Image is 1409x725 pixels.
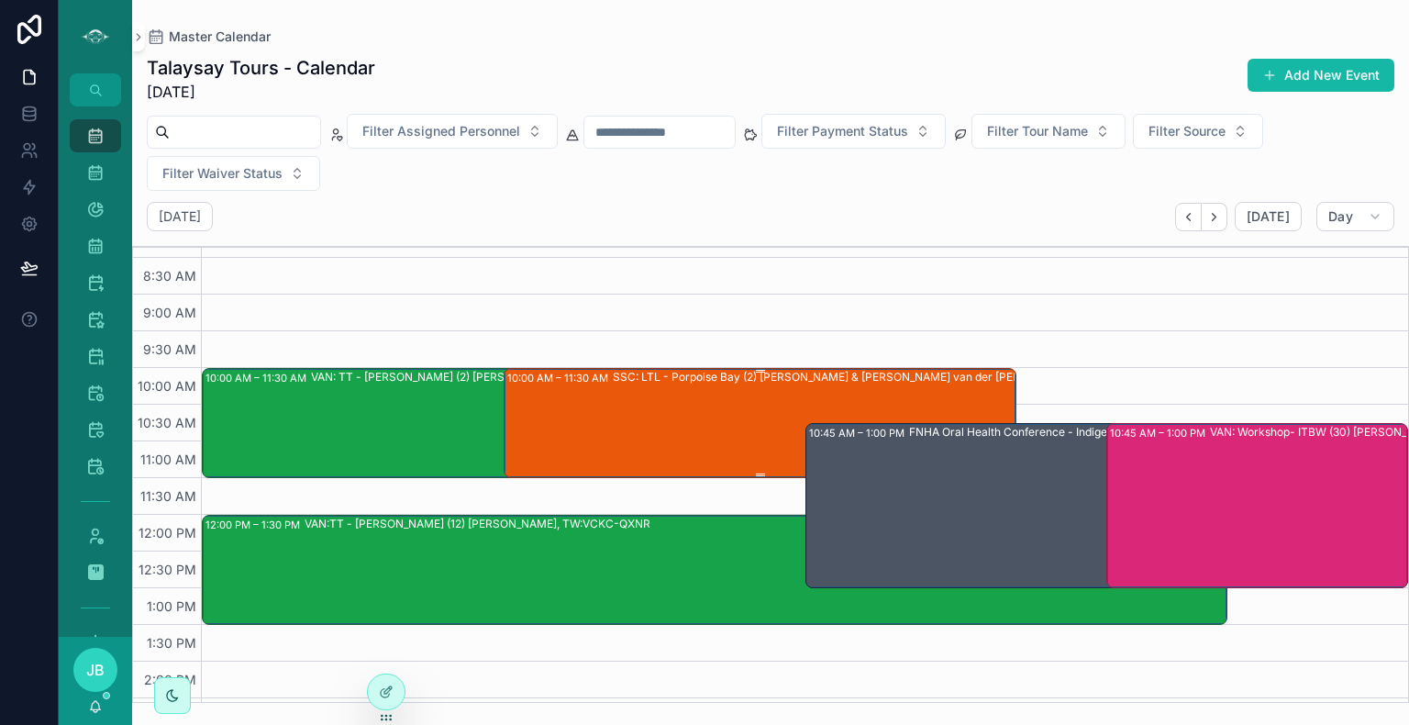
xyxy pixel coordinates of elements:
button: Back [1175,203,1202,231]
div: 12:00 PM – 1:30 PMVAN:TT - [PERSON_NAME] (12) [PERSON_NAME], TW:VCKC-QXNR [203,516,1226,624]
span: 10:00 AM [133,378,201,394]
div: 10:45 AM – 1:00 PMFNHA Oral Health Conference - Indigenous Tea Blending [In-person] [806,424,1317,587]
div: VAN: TT - [PERSON_NAME] (2) [PERSON_NAME], TW:TGME-KAZQ [311,370,655,385]
span: 10:30 AM [133,415,201,430]
button: Add New Event [1248,59,1394,92]
button: Select Button [147,156,320,191]
span: 12:00 PM [134,525,201,541]
span: [DATE] [1247,208,1290,225]
span: 12:30 PM [134,562,201,577]
div: 10:45 AM – 1:00 PMVAN: Workshop- ITBW (30) [PERSON_NAME] |FNHA Oral Health, TW:QTRX-CCWS [1107,424,1407,587]
div: FNHA Oral Health Conference - Indigenous Tea Blending [In-person] [909,425,1262,440]
div: scrollable content [59,106,132,637]
span: Day [1328,208,1353,225]
span: 8:30 AM [139,268,201,284]
div: SSC: LTL - Porpoise Bay (2) [PERSON_NAME] & [PERSON_NAME] van der [PERSON_NAME]:ZMHC-CAPV [613,370,1120,385]
button: Select Button [1133,114,1263,149]
span: 2:00 PM [139,672,201,687]
span: Master Calendar [169,28,271,46]
div: 10:45 AM – 1:00 PM [809,424,909,442]
div: 12:00 PM – 1:30 PM [205,516,305,534]
span: Filter Tour Name [987,122,1088,140]
div: 10:00 AM – 11:30 AM [205,369,311,387]
span: 1:00 PM [142,598,201,614]
button: [DATE] [1235,202,1302,231]
span: Filter Assigned Personnel [362,122,520,140]
span: JB [86,659,105,681]
div: 10:00 AM – 11:30 AM [507,369,613,387]
h2: [DATE] [159,207,201,226]
span: 11:00 AM [136,452,201,467]
button: Select Button [761,114,946,149]
button: Day [1316,202,1394,231]
span: Filter Waiver Status [162,164,283,183]
div: VAN:TT - [PERSON_NAME] (12) [PERSON_NAME], TW:VCKC-QXNR [305,517,650,531]
div: 10:00 AM – 11:30 AMVAN: TT - [PERSON_NAME] (2) [PERSON_NAME], TW:TGME-KAZQ [203,369,714,477]
img: App logo [81,22,110,51]
h1: Talaysay Tours - Calendar [147,55,375,81]
span: 1:30 PM [142,635,201,651]
span: Filter Source [1148,122,1226,140]
button: Select Button [971,114,1126,149]
span: 9:00 AM [139,305,201,320]
div: 10:00 AM – 11:30 AMSSC: LTL - Porpoise Bay (2) [PERSON_NAME] & [PERSON_NAME] van der [PERSON_NAME... [505,369,1015,477]
span: Filter Payment Status [777,122,908,140]
a: Master Calendar [147,28,271,46]
button: Select Button [347,114,558,149]
div: 10:45 AM – 1:00 PM [1110,424,1210,442]
span: [DATE] [147,81,375,103]
span: 11:30 AM [136,488,201,504]
button: Next [1202,203,1227,231]
span: 9:30 AM [139,341,201,357]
